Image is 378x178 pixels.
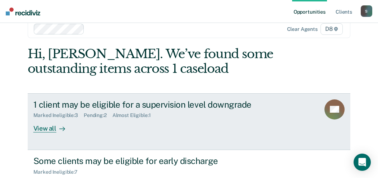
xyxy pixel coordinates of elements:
div: Almost Eligible : 1 [112,112,157,118]
div: Some clients may be eligible for early discharge [33,156,286,166]
span: D8 [321,23,343,35]
button: S [361,5,372,17]
div: Marked Ineligible : 3 [33,112,84,118]
img: Recidiviz [6,8,40,15]
div: Hi, [PERSON_NAME]. We’ve found some outstanding items across 1 caseload [28,47,286,76]
div: Pending : 2 [84,112,112,118]
div: Marked Ineligible : 7 [33,169,83,175]
div: Open Intercom Messenger [354,154,371,171]
a: 1 client may be eligible for a supervision level downgradeMarked Ineligible:3Pending:2Almost Elig... [28,93,351,150]
div: 1 client may be eligible for a supervision level downgrade [33,99,286,110]
div: Clear agents [287,26,318,32]
div: View all [33,118,74,132]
